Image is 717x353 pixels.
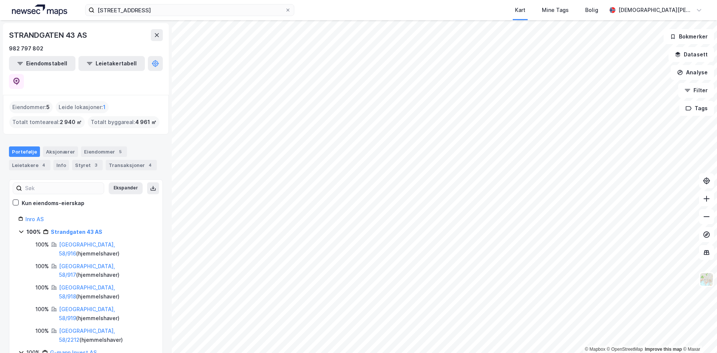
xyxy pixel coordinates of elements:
[9,44,43,53] div: 982 797 802
[645,347,682,352] a: Improve this map
[618,6,693,15] div: [DEMOGRAPHIC_DATA][PERSON_NAME][DEMOGRAPHIC_DATA]
[59,328,115,343] a: [GEOGRAPHIC_DATA], 58/2212
[515,6,525,15] div: Kart
[56,101,109,113] div: Leide lokasjoner :
[53,160,69,170] div: Info
[680,317,717,353] iframe: Chat Widget
[668,47,714,62] button: Datasett
[22,183,104,194] input: Søk
[146,161,154,169] div: 4
[92,161,100,169] div: 3
[78,56,145,71] button: Leietakertabell
[135,118,156,127] span: 4 961 ㎡
[585,347,605,352] a: Mapbox
[679,101,714,116] button: Tags
[59,262,153,280] div: ( hjemmelshaver )
[35,305,49,314] div: 100%
[51,229,102,235] a: Strandgaten 43 AS
[59,306,115,321] a: [GEOGRAPHIC_DATA], 58/919
[25,216,44,222] a: Inro AS
[671,65,714,80] button: Analyse
[59,241,115,257] a: [GEOGRAPHIC_DATA], 58/916
[88,116,159,128] div: Totalt byggareal :
[9,146,40,157] div: Portefølje
[43,146,78,157] div: Aksjonærer
[27,227,41,236] div: 100%
[9,116,85,128] div: Totalt tomteareal :
[109,182,143,194] button: Ekspander
[22,199,84,208] div: Kun eiendoms-eierskap
[59,326,153,344] div: ( hjemmelshaver )
[106,160,157,170] div: Transaksjoner
[40,161,47,169] div: 4
[9,29,89,41] div: STRANDGATEN 43 AS
[59,283,153,301] div: ( hjemmelshaver )
[35,240,49,249] div: 100%
[35,283,49,292] div: 100%
[9,101,53,113] div: Eiendommer :
[664,29,714,44] button: Bokmerker
[103,103,106,112] span: 1
[46,103,50,112] span: 5
[12,4,67,16] img: logo.a4113a55bc3d86da70a041830d287a7e.svg
[585,6,598,15] div: Bolig
[607,347,643,352] a: OpenStreetMap
[9,160,50,170] div: Leietakere
[542,6,569,15] div: Mine Tags
[94,4,285,16] input: Søk på adresse, matrikkel, gårdeiere, leietakere eller personer
[72,160,103,170] div: Styret
[9,56,75,71] button: Eiendomstabell
[35,326,49,335] div: 100%
[59,240,153,258] div: ( hjemmelshaver )
[59,263,115,278] a: [GEOGRAPHIC_DATA], 58/917
[59,305,153,323] div: ( hjemmelshaver )
[81,146,127,157] div: Eiendommer
[117,148,124,155] div: 5
[699,272,714,287] img: Z
[35,262,49,271] div: 100%
[678,83,714,98] button: Filter
[59,284,115,300] a: [GEOGRAPHIC_DATA], 58/918
[680,317,717,353] div: Kontrollprogram for chat
[60,118,82,127] span: 2 940 ㎡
